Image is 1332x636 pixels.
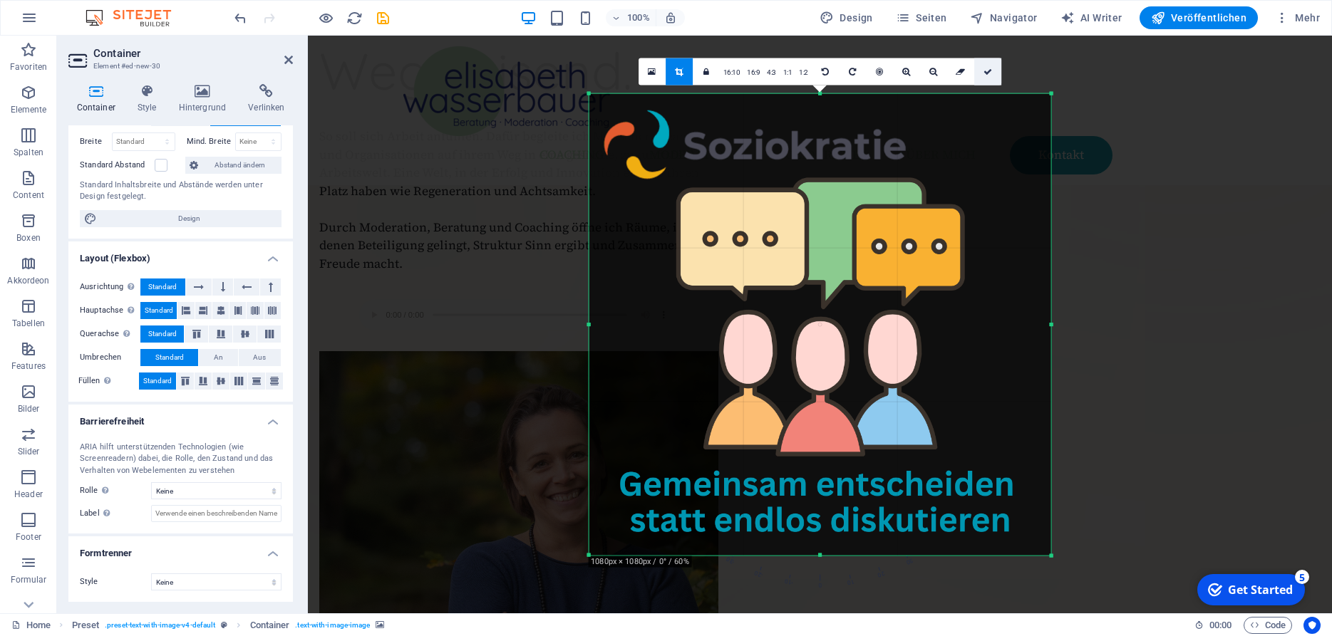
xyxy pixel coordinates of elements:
[896,11,947,25] span: Seiten
[12,318,45,329] p: Tabellen
[232,9,249,26] button: undo
[947,58,974,85] a: Zurücksetzen
[105,617,215,634] span: . preset-text-with-image-v4-default
[187,137,235,145] label: Mind. Breite
[185,157,282,174] button: Abstand ändern
[80,577,98,586] span: Style
[105,1,120,16] div: 5
[814,6,879,29] div: Design (Strg+Alt+Y)
[16,232,41,244] p: Boxen
[1209,617,1232,634] span: 00 00
[199,349,237,366] button: An
[1194,617,1232,634] h6: Session-Zeit
[68,405,293,430] h4: Barrierefreiheit
[1151,11,1246,25] span: Veröffentlichen
[140,325,184,343] button: Standard
[375,10,391,26] i: Save (Ctrl+S)
[814,6,879,29] button: Design
[221,621,227,629] i: Dieses Element ist ein anpassbares Preset
[13,189,44,201] p: Content
[143,372,172,390] span: Standard
[346,9,363,26] button: reload
[606,9,656,26] button: 100%
[1275,11,1320,25] span: Mehr
[763,58,780,85] a: 4:3
[693,58,720,85] a: Seitenverhältnis beibehalten
[93,60,264,73] h3: Element #ed-new-30
[1219,620,1222,630] span: :
[253,349,266,366] span: Aus
[155,349,184,366] span: Standard
[1055,6,1128,29] button: AI Writer
[145,302,173,319] span: Standard
[1269,6,1326,29] button: Mehr
[1060,11,1122,25] span: AI Writer
[18,446,40,457] p: Slider
[68,536,293,562] h4: Formtrenner
[964,6,1043,29] button: Navigator
[11,360,46,372] p: Features
[139,372,176,390] button: Standard
[232,10,249,26] i: Rückgängig: Bild ändern (Strg+Z)
[80,302,140,319] label: Hauptachse
[250,617,290,634] span: Klick zum Auswählen. Doppelklick zum Bearbeiten
[80,505,151,522] label: Label
[1140,6,1258,29] button: Veröffentlichen
[82,9,189,26] img: Editor Logo
[820,11,873,25] span: Design
[893,58,920,85] a: Hochskalieren
[16,531,41,543] p: Footer
[812,58,839,85] a: 90° links drehen
[151,505,282,522] input: Verwende einen beschreibenden Namen
[374,9,391,26] button: save
[140,302,177,319] button: Standard
[140,349,198,366] button: Standard
[11,617,51,634] a: Klick, um Auswahl aufzuheben. Doppelklick öffnet Seitenverwaltung
[295,617,370,634] span: . text-with-image-image
[214,349,223,366] span: An
[80,137,112,145] label: Breite
[148,325,177,343] span: Standard
[666,58,693,85] a: Ausschneide-Modus
[170,84,240,114] h4: Hintergrund
[80,325,140,343] label: Querachse
[11,104,47,115] p: Elemente
[101,210,277,227] span: Design
[743,58,763,85] a: 16:9
[664,11,677,24] i: Bei Größenänderung Zoomstufe automatisch an das gewählte Gerät anpassen.
[974,58,1001,85] a: Bestätigen
[720,58,744,85] a: 16:10
[80,278,140,296] label: Ausrichtung
[72,617,100,634] span: Klick zum Auswählen. Doppelklick zum Bearbeiten
[346,10,363,26] i: Seite neu laden
[80,349,140,366] label: Umbrechen
[80,210,282,227] button: Design
[920,58,947,85] a: Runterskalieren
[240,84,293,114] h4: Verlinken
[627,9,650,26] h6: 100%
[866,58,893,85] a: Zentrieren
[68,84,129,114] h4: Container
[202,157,277,174] span: Abstand ändern
[78,372,139,390] label: Füllen
[588,556,692,568] div: 1080px × 1080px / 0° / 60%
[148,278,177,296] span: Standard
[80,482,113,499] span: Rolle
[14,489,43,500] p: Header
[14,147,43,158] p: Spalten
[780,58,796,85] a: 1:1
[38,14,103,29] div: Get Started
[7,275,49,286] p: Akkordeon
[140,278,185,296] button: Standard
[11,574,47,585] p: Formular
[1303,617,1321,634] button: Usercentrics
[890,6,953,29] button: Seiten
[129,84,170,114] h4: Style
[10,61,47,73] p: Favoriten
[239,349,281,366] button: Aus
[68,241,293,267] h4: Layout (Flexbox)
[80,157,155,174] label: Standard Abstand
[8,6,115,37] div: Get Started 5 items remaining, 0% complete
[317,9,334,26] button: Klicke hier, um den Vorschau-Modus zu verlassen
[1244,617,1292,634] button: Code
